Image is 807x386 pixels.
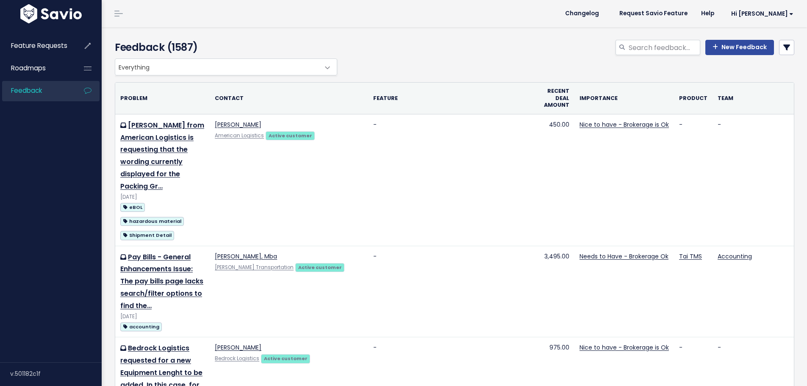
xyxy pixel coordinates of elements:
a: Request Savio Feature [613,7,694,20]
strong: Active customer [264,355,308,362]
div: v.501182c1f [10,363,102,385]
a: Feedback [2,81,70,100]
th: Team [713,83,794,114]
a: Roadmaps [2,58,70,78]
a: Feature Requests [2,36,70,56]
td: 3,495.00 [538,246,574,337]
a: New Feedback [705,40,774,55]
th: Contact [210,83,368,114]
a: [PERSON_NAME] Transportation [215,264,294,271]
td: - [713,114,794,246]
td: - [368,246,538,337]
div: [DATE] [120,312,205,321]
h4: Feedback (1587) [115,40,333,55]
div: [DATE] [120,193,205,202]
span: Feature Requests [11,41,67,50]
th: Product [674,83,713,114]
th: Recent deal amount [538,83,574,114]
th: Importance [574,83,674,114]
span: Changelog [565,11,599,17]
a: eBOL [120,202,145,212]
a: [PERSON_NAME] [215,120,261,129]
td: - [368,114,538,246]
a: accounting [120,321,162,332]
span: Everything [115,59,320,75]
a: Accounting [718,252,752,261]
img: logo-white.9d6f32f41409.svg [18,4,84,23]
a: Nice to have - Brokerage is Ok [580,343,669,352]
a: Tai TMS [679,252,702,261]
input: Search feedback... [628,40,700,55]
a: Shipment Detail [120,230,174,240]
span: hazardous material [120,217,184,226]
a: Active customer [261,354,310,362]
th: Feature [368,83,538,114]
a: American Logistics [215,132,264,139]
th: Problem [115,83,210,114]
span: Feedback [11,86,42,95]
span: eBOL [120,203,145,212]
a: Active customer [295,263,344,271]
strong: Active customer [298,264,342,271]
a: [PERSON_NAME], Mba [215,252,277,261]
strong: Active customer [269,132,312,139]
td: - [674,114,713,246]
span: Shipment Detail [120,231,174,240]
span: Roadmaps [11,64,46,72]
a: Needs to Have - Brokerage Ok [580,252,668,261]
td: 450.00 [538,114,574,246]
span: Hi [PERSON_NAME] [731,11,793,17]
a: Hi [PERSON_NAME] [721,7,800,20]
a: [PERSON_NAME] from American Logistics is requesting that the wording currently displayed for the ... [120,120,204,191]
a: Pay Bills - General Enhancements Issue: The pay bills page lacks search/filter options to find the… [120,252,203,311]
a: Help [694,7,721,20]
a: Active customer [266,131,315,139]
span: accounting [120,322,162,331]
a: Nice to have - Brokerage is Ok [580,120,669,129]
a: [PERSON_NAME] [215,343,261,352]
a: hazardous material [120,216,184,226]
span: Everything [115,58,337,75]
a: Bedrock Logistics [215,355,259,362]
